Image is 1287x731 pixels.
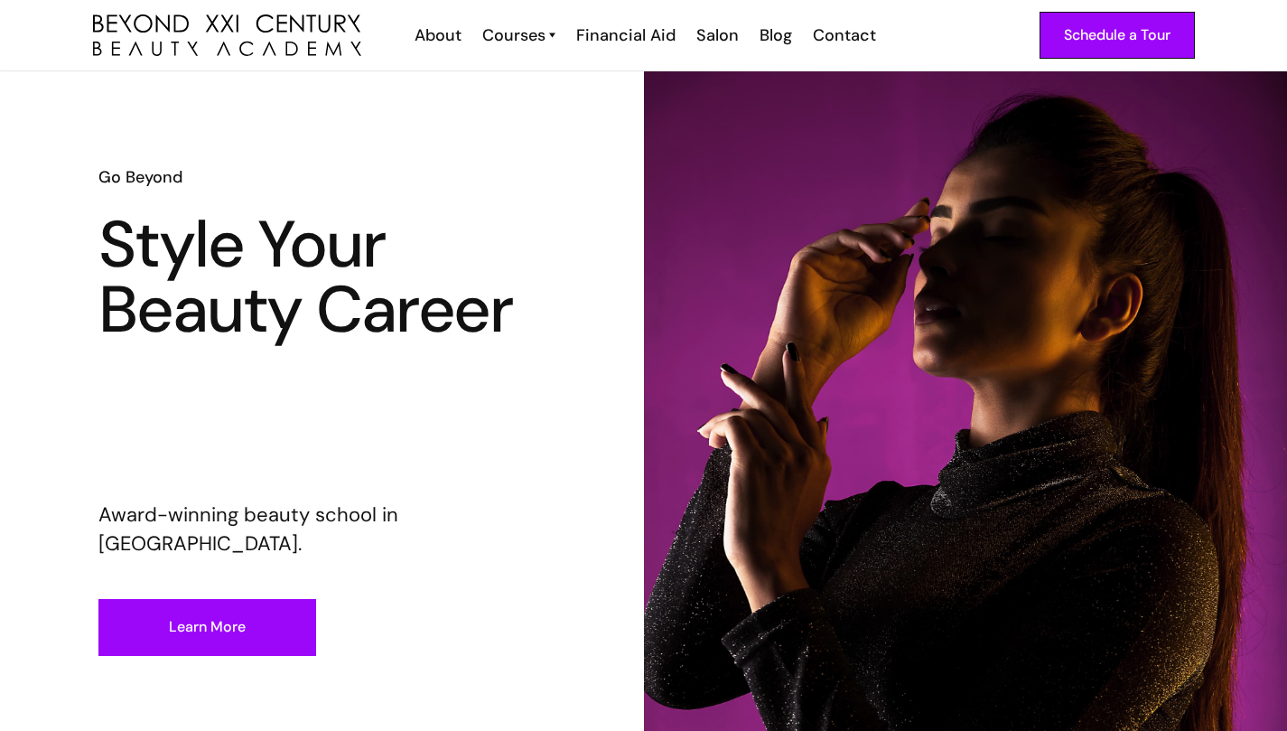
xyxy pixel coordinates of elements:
[415,23,462,47] div: About
[685,23,748,47] a: Salon
[93,14,361,57] a: home
[93,14,361,57] img: beyond 21st century beauty academy logo
[748,23,801,47] a: Blog
[98,212,545,342] h1: Style Your Beauty Career
[696,23,739,47] div: Salon
[482,23,546,47] div: Courses
[760,23,792,47] div: Blog
[1064,23,1170,47] div: Schedule a Tour
[482,23,555,47] a: Courses
[403,23,471,47] a: About
[98,501,545,558] p: Award-winning beauty school in [GEOGRAPHIC_DATA].
[813,23,876,47] div: Contact
[1040,12,1195,59] a: Schedule a Tour
[564,23,685,47] a: Financial Aid
[801,23,885,47] a: Contact
[576,23,676,47] div: Financial Aid
[98,599,316,656] a: Learn More
[98,165,545,189] h6: Go Beyond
